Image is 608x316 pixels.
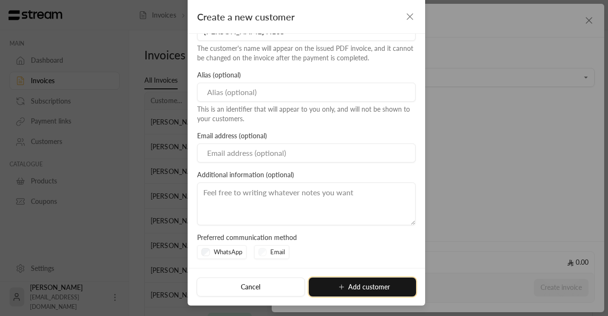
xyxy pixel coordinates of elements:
label: Email address (optional) [197,131,267,141]
span: Create a new customer [197,10,294,24]
label: WhatsApp [214,248,242,257]
label: Preferred communication method [197,233,297,242]
button: Add customer [309,278,416,297]
div: This is an identifier that will appear to you only, and will not be shown to your customers. [197,105,416,124]
div: The customer's name will appear on the issued PDF invoice, and it cannot be changed on the invoic... [197,44,416,63]
input: Email address (optional) [197,144,416,163]
label: Alias (optional) [197,70,241,80]
input: Alias (optional) [197,83,416,102]
label: Email [270,248,285,257]
button: Cancel [197,278,304,297]
label: Additional information (optional) [197,170,294,180]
